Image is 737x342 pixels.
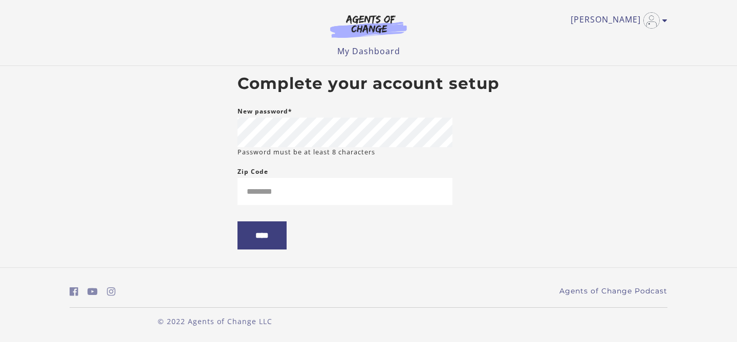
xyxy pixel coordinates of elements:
[70,284,78,299] a: https://www.facebook.com/groups/aswbtestprep (Open in a new window)
[88,284,98,299] a: https://www.youtube.com/c/AgentsofChangeTestPrepbyMeaganMitchell (Open in a new window)
[237,147,375,157] small: Password must be at least 8 characters
[319,14,418,38] img: Agents of Change Logo
[237,74,500,94] h2: Complete your account setup
[559,286,667,297] a: Agents of Change Podcast
[237,105,292,118] label: New password*
[70,316,360,327] p: © 2022 Agents of Change LLC
[237,166,268,178] label: Zip Code
[88,287,98,297] i: https://www.youtube.com/c/AgentsofChangeTestPrepbyMeaganMitchell (Open in a new window)
[337,45,400,57] a: My Dashboard
[107,284,116,299] a: https://www.instagram.com/agentsofchangeprep/ (Open in a new window)
[571,12,662,29] a: Toggle menu
[70,287,78,297] i: https://www.facebook.com/groups/aswbtestprep (Open in a new window)
[107,287,116,297] i: https://www.instagram.com/agentsofchangeprep/ (Open in a new window)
